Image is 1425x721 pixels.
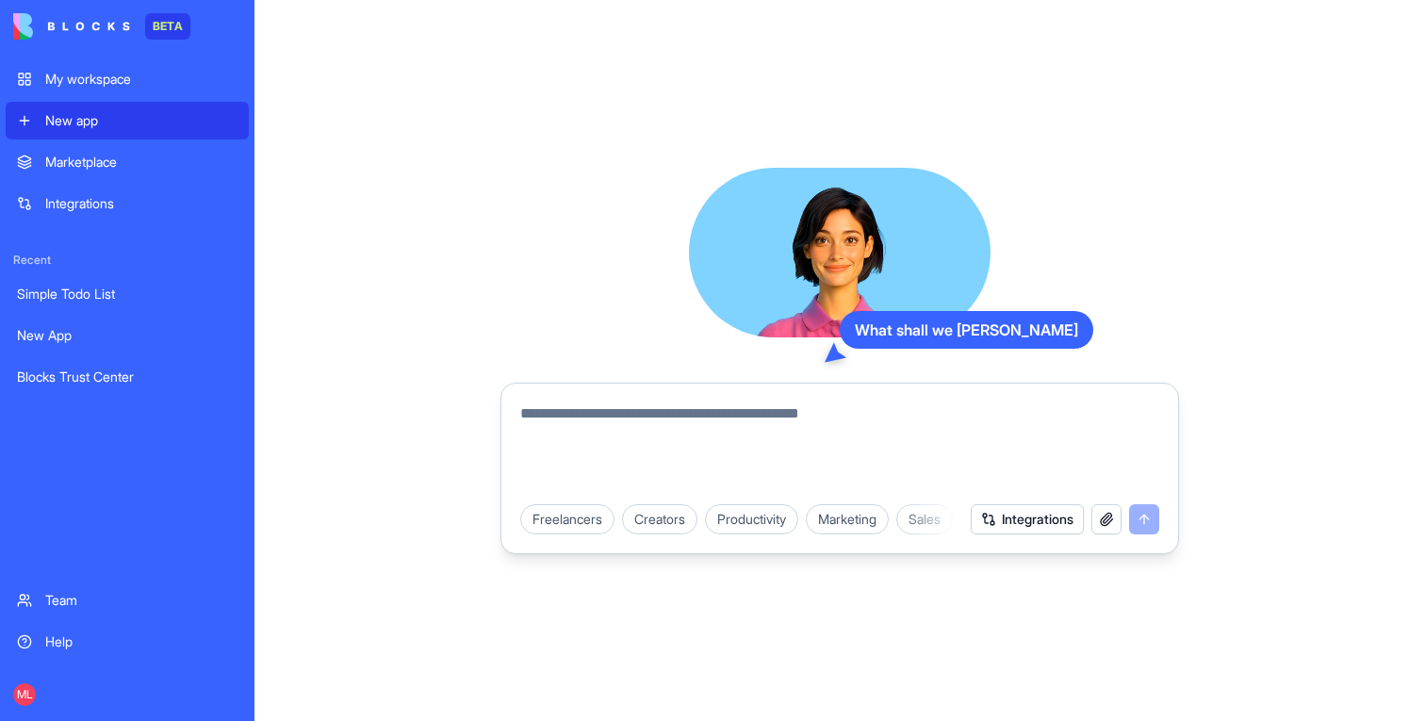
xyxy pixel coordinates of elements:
div: Productivity [705,504,798,534]
div: Marketing [806,504,889,534]
div: Team [45,591,237,610]
div: Creators [622,504,697,534]
span: Recent [6,253,249,268]
div: Help [45,632,237,651]
div: Marketplace [45,153,237,172]
img: logo [13,13,130,40]
span: ML [13,683,36,706]
div: New app [45,111,237,130]
div: Simple Todo List [17,285,237,303]
a: Marketplace [6,143,249,181]
div: Integrations [45,194,237,213]
a: Help [6,623,249,661]
div: Blocks Trust Center [17,368,237,386]
a: New App [6,317,249,354]
a: Simple Todo List [6,275,249,313]
a: Blocks Trust Center [6,358,249,396]
div: My workspace [45,70,237,89]
div: New App [17,326,237,345]
a: Team [6,582,249,619]
a: My workspace [6,60,249,98]
div: Freelancers [520,504,614,534]
div: What shall we [PERSON_NAME] [840,311,1093,349]
div: BETA [145,13,190,40]
div: Sales [896,504,953,534]
button: Integrations [971,504,1084,534]
a: New app [6,102,249,139]
a: Integrations [6,185,249,222]
a: BETA [13,13,190,40]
